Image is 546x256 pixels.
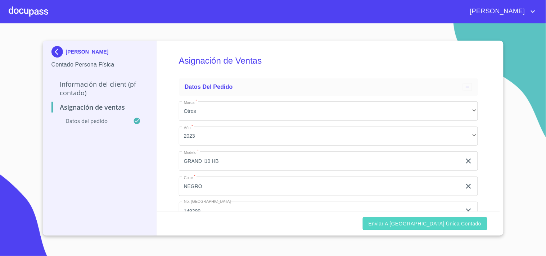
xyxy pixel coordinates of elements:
[51,60,148,69] p: Contado Persona Física
[363,217,487,230] button: Enviar a [GEOGRAPHIC_DATA] única contado
[464,182,473,191] button: clear input
[51,103,148,111] p: Asignación de Ventas
[66,49,109,55] p: [PERSON_NAME]
[51,46,66,58] img: Docupass spot blue
[465,6,529,17] span: [PERSON_NAME]
[464,207,473,215] button: clear input
[179,46,478,76] h5: Asignación de Ventas
[369,219,482,228] span: Enviar a [GEOGRAPHIC_DATA] única contado
[51,46,148,60] div: [PERSON_NAME]
[185,84,233,90] span: Datos del pedido
[179,127,478,146] div: 2023
[51,117,134,124] p: Datos del pedido
[51,80,148,97] p: Información del Client (PF contado)
[179,78,478,96] div: Datos del pedido
[179,101,478,121] div: Otros
[464,157,473,165] button: clear input
[465,6,537,17] button: account of current user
